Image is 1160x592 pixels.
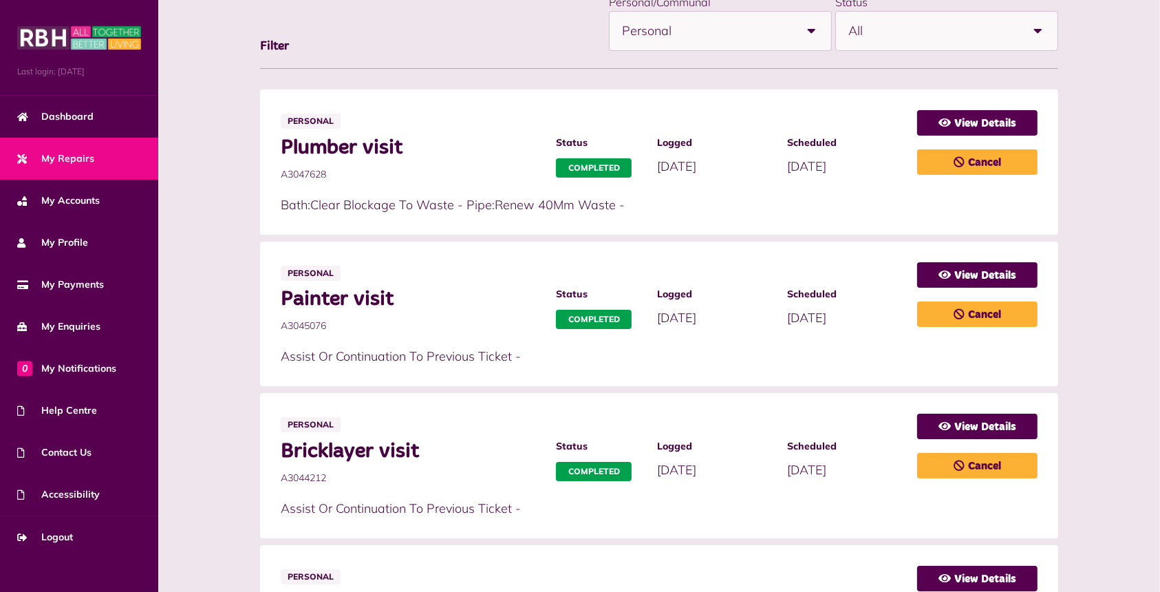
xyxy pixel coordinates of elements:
span: 0 [17,361,32,376]
span: Scheduled [787,439,903,454]
a: Cancel [917,453,1038,478]
span: Completed [556,462,632,481]
p: Assist Or Continuation To Previous Ticket - [281,347,903,366]
span: [DATE] [657,310,696,326]
span: Contact Us [17,445,92,460]
span: My Enquiries [17,319,100,334]
span: [DATE] [787,310,826,326]
span: Personal [281,417,341,432]
span: Status [556,439,643,454]
span: My Repairs [17,151,94,166]
span: Completed [556,310,632,329]
span: Last login: [DATE] [17,65,141,78]
span: [DATE] [787,462,826,478]
span: Logged [657,136,773,150]
img: MyRBH [17,24,141,52]
span: My Notifications [17,361,116,376]
a: View Details [917,110,1038,136]
a: Cancel [917,149,1038,175]
p: Assist Or Continuation To Previous Ticket - [281,499,903,518]
a: View Details [917,414,1038,439]
span: Status [556,136,643,150]
span: All [848,12,1019,50]
span: Scheduled [787,287,903,302]
span: My Profile [17,235,88,250]
span: Filter [260,40,289,52]
p: Bath:Clear Blockage To Waste - Pipe:Renew 40Mm Waste - [281,195,903,214]
span: Painter visit [281,287,542,312]
span: Dashboard [17,109,94,124]
span: Status [556,287,643,302]
a: Cancel [917,302,1038,327]
span: A3047628 [281,167,542,182]
span: Accessibility [17,487,100,502]
span: [DATE] [657,158,696,174]
span: Personal [281,569,341,584]
span: Logout [17,530,73,545]
span: [DATE] [657,462,696,478]
span: My Accounts [17,193,100,208]
span: Completed [556,158,632,178]
span: Help Centre [17,403,97,418]
span: Plumber visit [281,136,542,160]
span: [DATE] [787,158,826,174]
span: Personal [622,12,793,50]
span: A3045076 [281,319,542,333]
a: View Details [917,262,1038,288]
a: View Details [917,566,1038,591]
span: Personal [281,114,341,129]
span: My Payments [17,277,104,292]
span: Scheduled [787,136,903,150]
span: A3044212 [281,471,542,485]
span: Logged [657,287,773,302]
span: Bricklayer visit [281,439,542,464]
span: Logged [657,439,773,454]
span: Personal [281,266,341,281]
